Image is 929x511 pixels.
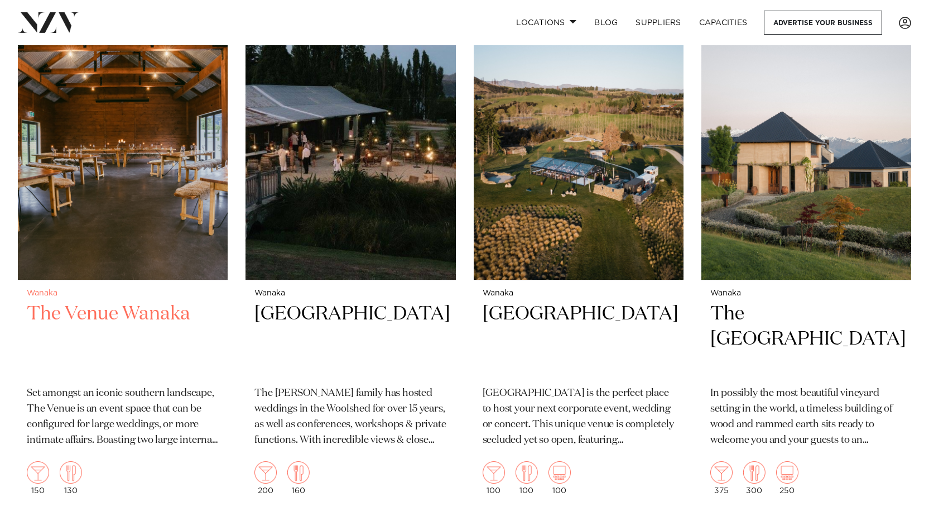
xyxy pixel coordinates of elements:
[254,302,446,377] h2: [GEOGRAPHIC_DATA]
[254,461,277,484] img: cocktail.png
[516,461,538,495] div: 100
[27,461,49,495] div: 150
[27,461,49,484] img: cocktail.png
[287,461,310,484] img: dining.png
[627,11,690,35] a: SUPPLIERS
[516,461,538,484] img: dining.png
[483,461,505,495] div: 100
[483,302,675,377] h2: [GEOGRAPHIC_DATA]
[507,11,585,35] a: Locations
[710,289,902,298] small: Wanaka
[27,289,219,298] small: Wanaka
[18,12,79,32] img: nzv-logo.png
[483,461,505,484] img: cocktail.png
[27,386,219,448] p: Set amongst an iconic southern landscape, The Venue is an event space that can be configured for ...
[690,11,757,35] a: Capacities
[710,302,902,377] h2: The [GEOGRAPHIC_DATA]
[776,461,798,484] img: theatre.png
[254,386,446,448] p: The [PERSON_NAME] family has hosted weddings in the Woolshed for over 15 years, as well as confer...
[764,11,882,35] a: Advertise your business
[548,461,571,484] img: theatre.png
[710,386,902,448] p: In possibly the most beautiful vineyard setting in the world, a timeless building of wood and ram...
[776,461,798,495] div: 250
[483,386,675,448] p: [GEOGRAPHIC_DATA] is the perfect place to host your next corporate event, wedding or concert. Thi...
[743,461,766,484] img: dining.png
[548,461,571,495] div: 100
[254,289,446,298] small: Wanaka
[60,461,82,495] div: 130
[710,461,733,495] div: 375
[27,302,219,377] h2: The Venue Wanaka
[743,461,766,495] div: 300
[254,461,277,495] div: 200
[483,289,675,298] small: Wanaka
[287,461,310,495] div: 160
[710,461,733,484] img: cocktail.png
[585,11,627,35] a: BLOG
[60,461,82,484] img: dining.png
